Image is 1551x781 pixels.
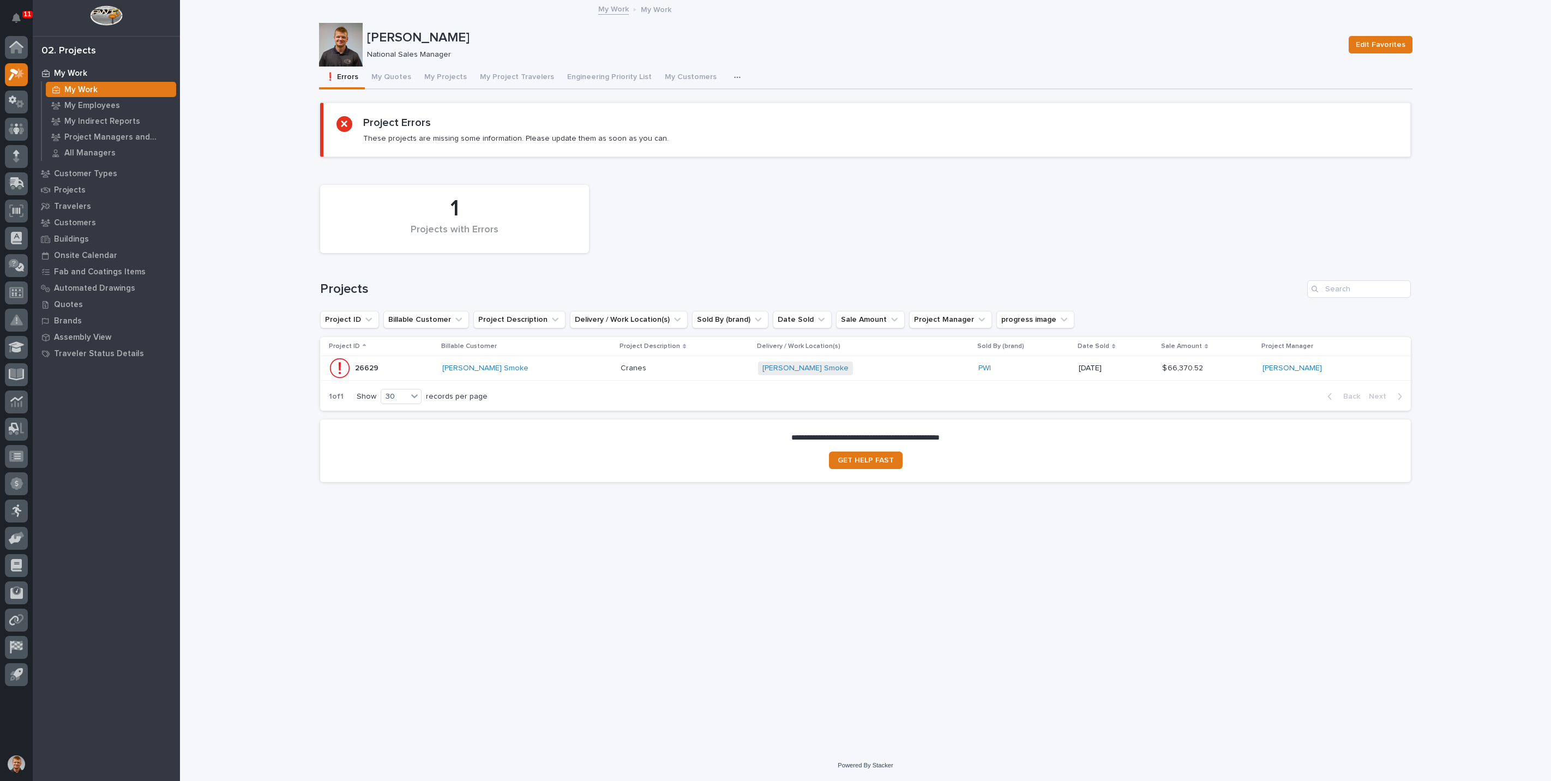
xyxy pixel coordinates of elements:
[54,169,117,179] p: Customer Types
[33,198,180,214] a: Travelers
[1319,392,1364,401] button: Back
[355,362,381,373] p: 26629
[14,13,28,31] div: Notifications11
[381,391,407,402] div: 30
[1162,362,1205,373] p: $ 66,370.52
[570,311,688,328] button: Delivery / Work Location(s)
[441,340,497,352] p: Billable Customer
[829,452,903,469] a: GET HELP FAST
[339,224,570,247] div: Projects with Errors
[363,134,669,143] p: These projects are missing some information. Please update them as soon as you can.
[692,311,768,328] button: Sold By (brand)
[54,218,96,228] p: Customers
[1261,340,1313,352] p: Project Manager
[24,10,31,18] p: 11
[33,231,180,247] a: Buildings
[42,145,180,160] a: All Managers
[1337,392,1360,401] span: Back
[5,753,28,776] button: users-avatar
[33,263,180,280] a: Fab and Coatings Items
[320,383,352,410] p: 1 of 1
[1079,364,1153,373] p: [DATE]
[978,364,991,373] a: PWI
[64,133,172,142] p: Project Managers and Engineers
[442,364,528,373] a: [PERSON_NAME] Smoke
[838,762,893,768] a: Powered By Stacker
[33,329,180,345] a: Assembly View
[54,251,117,261] p: Onsite Calendar
[473,67,561,89] button: My Project Travelers
[773,311,832,328] button: Date Sold
[909,311,992,328] button: Project Manager
[977,340,1024,352] p: Sold By (brand)
[33,182,180,198] a: Projects
[319,67,365,89] button: ❗ Errors
[42,82,180,97] a: My Work
[90,5,122,26] img: Workspace Logo
[33,280,180,296] a: Automated Drawings
[54,185,86,195] p: Projects
[64,117,140,127] p: My Indirect Reports
[54,202,91,212] p: Travelers
[320,281,1303,297] h1: Projects
[320,356,1411,381] tr: 2662926629 [PERSON_NAME] Smoke CranesCranes [PERSON_NAME] Smoke PWI [DATE]$ 66,370.52$ 66,370.52 ...
[418,67,473,89] button: My Projects
[33,65,180,81] a: My Work
[357,392,376,401] p: Show
[1349,36,1412,53] button: Edit Favorites
[641,3,671,15] p: My Work
[54,284,135,293] p: Automated Drawings
[473,311,566,328] button: Project Description
[838,456,894,464] span: GET HELP FAST
[1161,340,1202,352] p: Sale Amount
[1364,392,1411,401] button: Next
[54,316,82,326] p: Brands
[1369,392,1393,401] span: Next
[363,116,431,129] h2: Project Errors
[64,101,120,111] p: My Employees
[64,148,116,158] p: All Managers
[54,333,111,343] p: Assembly View
[339,195,570,223] div: 1
[836,311,905,328] button: Sale Amount
[5,7,28,29] button: Notifications
[757,340,840,352] p: Delivery / Work Location(s)
[54,69,87,79] p: My Work
[367,30,1340,46] p: [PERSON_NAME]
[42,98,180,113] a: My Employees
[1307,280,1411,298] input: Search
[598,2,629,15] a: My Work
[1078,340,1109,352] p: Date Sold
[320,311,379,328] button: Project ID
[620,340,680,352] p: Project Description
[33,247,180,263] a: Onsite Calendar
[621,362,648,373] p: Cranes
[1356,38,1405,51] span: Edit Favorites
[426,392,488,401] p: records per page
[762,364,849,373] a: [PERSON_NAME] Smoke
[367,50,1336,59] p: National Sales Manager
[996,311,1074,328] button: progress image
[33,165,180,182] a: Customer Types
[54,235,89,244] p: Buildings
[33,296,180,313] a: Quotes
[1263,364,1322,373] a: [PERSON_NAME]
[658,67,723,89] button: My Customers
[54,349,144,359] p: Traveler Status Details
[41,45,96,57] div: 02. Projects
[329,340,360,352] p: Project ID
[383,311,469,328] button: Billable Customer
[365,67,418,89] button: My Quotes
[54,267,146,277] p: Fab and Coatings Items
[561,67,658,89] button: Engineering Priority List
[33,313,180,329] a: Brands
[33,345,180,362] a: Traveler Status Details
[42,113,180,129] a: My Indirect Reports
[42,129,180,145] a: Project Managers and Engineers
[33,214,180,231] a: Customers
[64,85,98,95] p: My Work
[54,300,83,310] p: Quotes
